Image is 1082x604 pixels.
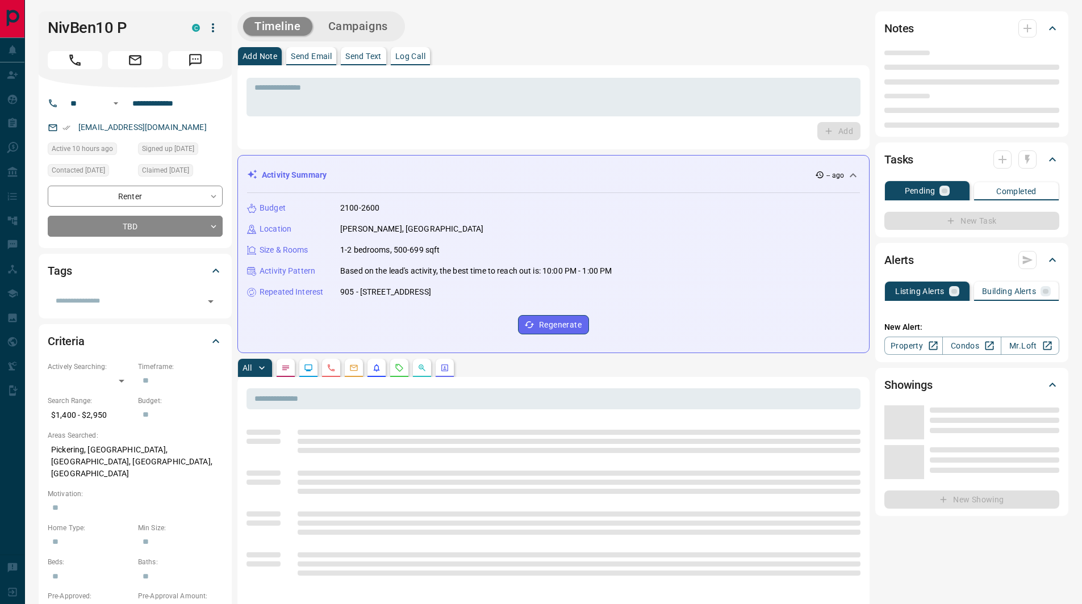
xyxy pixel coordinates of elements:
p: Home Type: [48,523,132,533]
button: Open [203,293,219,309]
button: Open [109,97,123,110]
div: TBD [48,216,223,237]
a: Condos [942,337,1001,355]
p: Activity Pattern [260,265,315,277]
p: Pre-Approved: [48,591,132,601]
p: Areas Searched: [48,430,223,441]
p: Budget [260,202,286,214]
span: Message [168,51,223,69]
svg: Notes [281,363,290,372]
svg: Email Verified [62,124,70,132]
p: Motivation: [48,489,223,499]
p: All [243,364,252,372]
svg: Requests [395,363,404,372]
a: Property [884,337,943,355]
p: Timeframe: [138,362,223,372]
p: Listing Alerts [895,287,945,295]
p: Send Email [291,52,332,60]
div: Wed Jul 23 2025 [138,142,223,158]
h2: Tasks [884,150,913,169]
span: Contacted [DATE] [52,165,105,176]
p: Baths: [138,557,223,567]
h1: NivBen10 P [48,19,175,37]
a: [EMAIL_ADDRESS][DOMAIN_NAME] [78,123,207,132]
div: Tags [48,257,223,284]
div: Notes [884,15,1059,42]
div: Alerts [884,246,1059,274]
p: Actively Searching: [48,362,132,372]
p: Pending [905,187,935,195]
p: Budget: [138,396,223,406]
div: Sun Aug 10 2025 [48,164,132,180]
button: Regenerate [518,315,589,334]
div: Renter [48,186,223,207]
p: Repeated Interest [260,286,323,298]
svg: Calls [327,363,336,372]
svg: Lead Browsing Activity [304,363,313,372]
div: Tasks [884,146,1059,173]
span: Call [48,51,102,69]
p: Size & Rooms [260,244,308,256]
p: Search Range: [48,396,132,406]
p: [PERSON_NAME], [GEOGRAPHIC_DATA] [340,223,483,235]
span: Claimed [DATE] [142,165,189,176]
h2: Notes [884,19,914,37]
h2: Alerts [884,251,914,269]
div: Activity Summary-- ago [247,165,860,186]
span: Signed up [DATE] [142,143,194,154]
p: Pickering, [GEOGRAPHIC_DATA], [GEOGRAPHIC_DATA], [GEOGRAPHIC_DATA], [GEOGRAPHIC_DATA] [48,441,223,483]
span: Active 10 hours ago [52,143,113,154]
p: 1-2 bedrooms, 500-699 sqft [340,244,440,256]
span: Email [108,51,162,69]
p: Activity Summary [262,169,327,181]
p: -- ago [826,170,844,181]
h2: Showings [884,376,933,394]
button: Timeline [243,17,312,36]
div: Criteria [48,328,223,355]
p: Log Call [395,52,425,60]
h2: Criteria [48,332,85,350]
p: New Alert: [884,321,1059,333]
div: Thu Aug 14 2025 [48,142,132,158]
p: Pre-Approval Amount: [138,591,223,601]
div: Showings [884,371,1059,399]
p: Based on the lead's activity, the best time to reach out is: 10:00 PM - 1:00 PM [340,265,612,277]
p: Completed [996,187,1037,195]
button: Campaigns [317,17,399,36]
p: Add Note [243,52,277,60]
svg: Emails [349,363,358,372]
a: Mr.Loft [1001,337,1059,355]
p: Location [260,223,291,235]
svg: Agent Actions [440,363,449,372]
h2: Tags [48,262,72,280]
p: Min Size: [138,523,223,533]
p: 905 - [STREET_ADDRESS] [340,286,431,298]
svg: Opportunities [417,363,427,372]
p: Beds: [48,557,132,567]
div: condos.ca [192,24,200,32]
p: Building Alerts [982,287,1036,295]
svg: Listing Alerts [372,363,381,372]
p: 2100-2600 [340,202,379,214]
div: Wed Jul 23 2025 [138,164,223,180]
p: Send Text [345,52,382,60]
p: $1,400 - $2,950 [48,406,132,425]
